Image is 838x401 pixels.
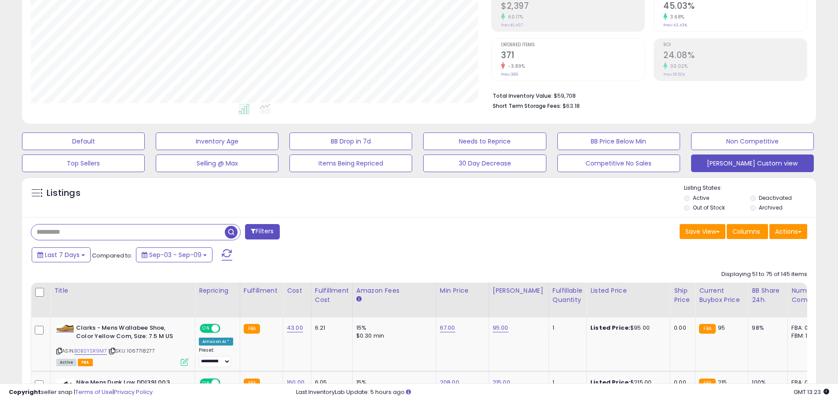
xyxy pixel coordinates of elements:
[219,325,233,332] span: OFF
[201,325,212,332] span: ON
[244,286,279,295] div: Fulfillment
[22,155,145,172] button: Top Sellers
[114,388,153,396] a: Privacy Policy
[287,286,307,295] div: Cost
[287,324,303,332] a: 43.00
[108,347,155,354] span: | SKU: 1067718277
[32,247,91,262] button: Last 7 Days
[315,286,349,305] div: Fulfillment Cost
[794,388,829,396] span: 2025-09-17 13:23 GMT
[54,286,191,295] div: Title
[296,388,829,397] div: Last InventoryLab Update: 5 hours ago.
[493,286,545,295] div: [PERSON_NAME]
[493,92,553,99] b: Total Inventory Value:
[553,286,583,305] div: Fulfillable Quantity
[199,286,236,295] div: Repricing
[557,132,680,150] button: BB Price Below Min
[74,347,107,355] a: B0BSYSR9M7
[156,132,278,150] button: Inventory Age
[149,250,201,259] span: Sep-03 - Sep-09
[557,155,680,172] button: Competitive No Sales
[791,332,820,340] div: FBM: 1
[718,324,725,332] span: 95
[136,247,212,262] button: Sep-03 - Sep-09
[667,63,688,70] small: 30.02%
[423,155,546,172] button: 30 Day Decrease
[699,324,715,334] small: FBA
[501,22,523,28] small: Prev: $1,497
[493,324,509,332] a: 95.00
[501,50,644,62] h2: 371
[505,14,523,20] small: 60.17%
[663,43,807,48] span: ROI
[245,224,279,239] button: Filters
[244,324,260,334] small: FBA
[590,324,663,332] div: $95.00
[45,250,80,259] span: Last 7 Days
[56,324,74,332] img: 31CrofUf1wL._SL40_.jpg
[663,22,687,28] small: Prev: 43.43%
[553,324,580,332] div: 1
[56,324,188,365] div: ASIN:
[663,1,807,13] h2: 45.03%
[674,324,688,332] div: 0.00
[356,295,362,303] small: Amazon Fees.
[721,270,807,279] div: Displaying 51 to 75 of 145 items
[590,324,630,332] b: Listed Price:
[289,132,412,150] button: BB Drop in 7d
[22,132,145,150] button: Default
[691,132,814,150] button: Non Competitive
[727,224,768,239] button: Columns
[752,324,781,332] div: 98%
[356,286,432,295] div: Amazon Fees
[693,194,709,202] label: Active
[501,43,644,48] span: Ordered Items
[501,72,518,77] small: Prev: 386
[590,286,666,295] div: Listed Price
[680,224,725,239] button: Save View
[92,251,132,260] span: Compared to:
[563,102,580,110] span: $63.18
[440,286,485,295] div: Min Price
[493,102,561,110] b: Short Term Storage Fees:
[440,324,455,332] a: 67.00
[75,388,113,396] a: Terms of Use
[693,204,725,211] label: Out of Stock
[684,184,816,192] p: Listing States:
[156,155,278,172] button: Selling @ Max
[769,224,807,239] button: Actions
[289,155,412,172] button: Items Being Repriced
[76,324,183,342] b: Clarks - Mens Wallabee Shoe, Color Yellow Com, Size: 7.5 M US
[47,187,81,199] h5: Listings
[501,1,644,13] h2: $2,397
[663,50,807,62] h2: 24.08%
[759,204,783,211] label: Archived
[356,324,429,332] div: 15%
[199,347,233,367] div: Preset:
[9,388,153,397] div: seller snap | |
[423,132,546,150] button: Needs to Reprice
[699,286,744,305] div: Current Buybox Price
[691,155,814,172] button: [PERSON_NAME] Custom view
[663,72,685,77] small: Prev: 18.52%
[667,14,684,20] small: 3.68%
[759,194,792,202] label: Deactivated
[674,286,692,305] div: Ship Price
[315,324,346,332] div: 6.21
[9,388,41,396] strong: Copyright
[791,286,823,305] div: Num of Comp.
[791,324,820,332] div: FBA: 0
[56,359,77,366] span: All listings currently available for purchase on Amazon
[356,332,429,340] div: $0.30 min
[505,63,525,70] small: -3.89%
[752,286,784,305] div: BB Share 24h.
[493,90,801,100] li: $59,708
[78,359,93,366] span: FBA
[732,227,760,236] span: Columns
[199,338,233,346] div: Amazon AI *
